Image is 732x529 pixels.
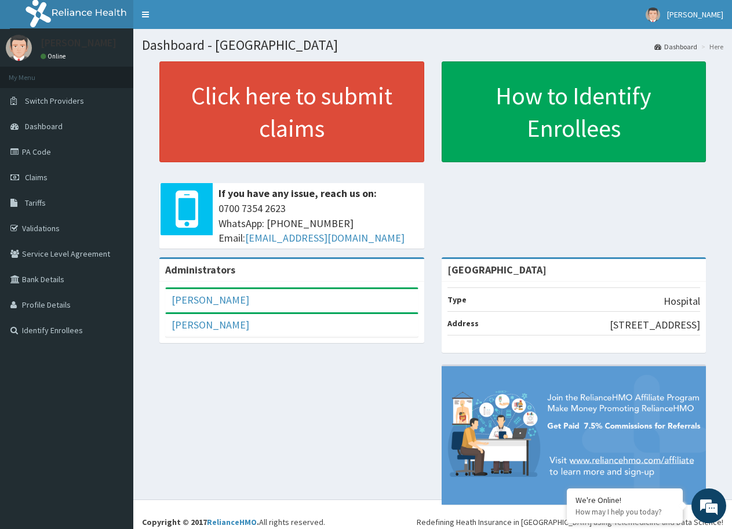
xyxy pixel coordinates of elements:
[25,198,46,208] span: Tariffs
[442,366,706,505] img: provider-team-banner.png
[218,201,418,246] span: 0700 7354 2623 WhatsApp: [PHONE_NUMBER] Email:
[25,172,48,183] span: Claims
[142,38,723,53] h1: Dashboard - [GEOGRAPHIC_DATA]
[610,318,700,333] p: [STREET_ADDRESS]
[664,294,700,309] p: Hospital
[447,294,467,305] b: Type
[447,318,479,329] b: Address
[41,52,68,60] a: Online
[576,507,674,517] p: How may I help you today?
[447,263,547,276] strong: [GEOGRAPHIC_DATA]
[25,96,84,106] span: Switch Providers
[654,42,697,52] a: Dashboard
[172,293,249,307] a: [PERSON_NAME]
[172,318,249,331] a: [PERSON_NAME]
[442,61,706,162] a: How to Identify Enrollees
[698,42,723,52] li: Here
[218,187,377,200] b: If you have any issue, reach us on:
[6,35,32,61] img: User Image
[576,495,674,505] div: We're Online!
[667,9,723,20] span: [PERSON_NAME]
[207,517,257,527] a: RelianceHMO
[245,231,405,245] a: [EMAIL_ADDRESS][DOMAIN_NAME]
[646,8,660,22] img: User Image
[417,516,723,528] div: Redefining Heath Insurance in [GEOGRAPHIC_DATA] using Telemedicine and Data Science!
[142,517,259,527] strong: Copyright © 2017 .
[165,263,235,276] b: Administrators
[25,121,63,132] span: Dashboard
[159,61,424,162] a: Click here to submit claims
[41,38,116,48] p: [PERSON_NAME]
